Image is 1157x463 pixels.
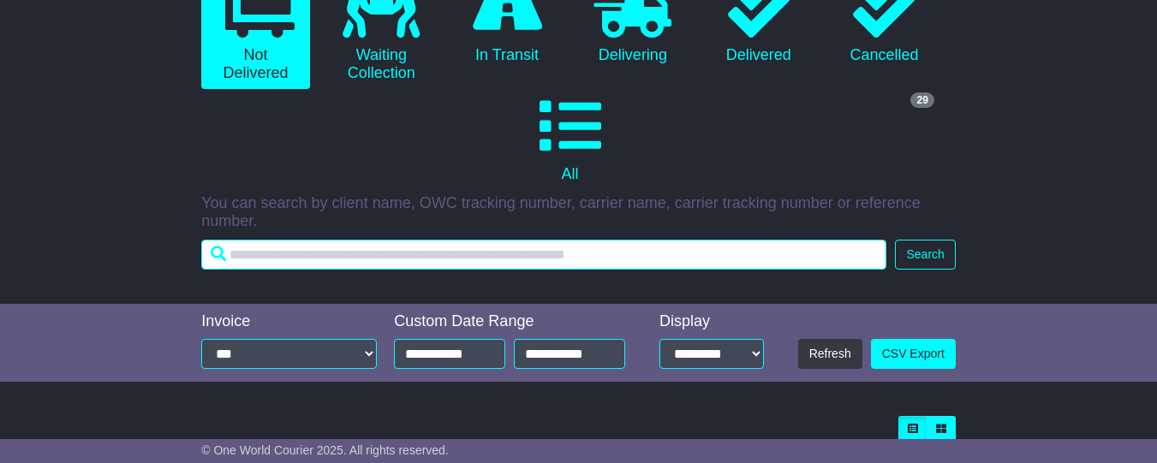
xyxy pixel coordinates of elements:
div: Invoice [201,312,377,331]
div: Custom Date Range [394,312,634,331]
button: Search [895,240,955,270]
button: Refresh [798,339,862,369]
span: 29 [910,92,933,108]
a: CSV Export [871,339,956,369]
a: 29 All [201,89,939,190]
div: Display [659,312,764,331]
p: You can search by client name, OWC tracking number, carrier name, carrier tracking number or refe... [201,194,956,231]
span: © One World Courier 2025. All rights reserved. [201,443,449,457]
